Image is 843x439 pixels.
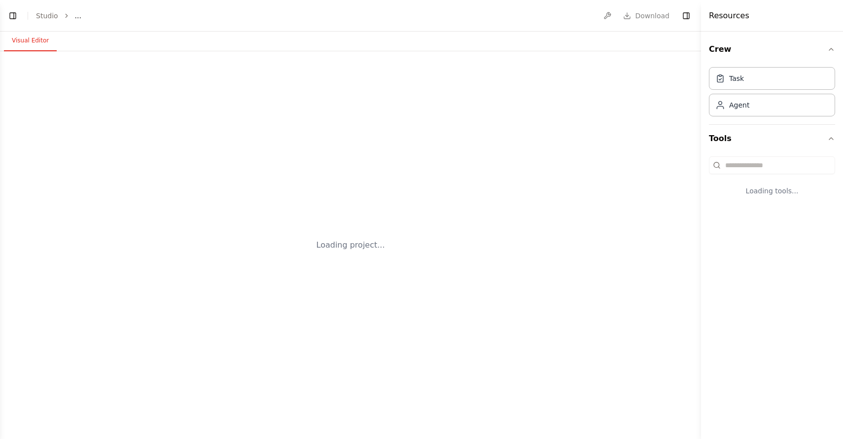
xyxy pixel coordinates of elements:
button: Tools [709,125,835,152]
h4: Resources [709,10,749,22]
button: Show left sidebar [6,9,20,23]
nav: breadcrumb [36,11,81,21]
span: ... [75,11,81,21]
a: Studio [36,12,58,20]
div: Tools [709,152,835,212]
div: Loading project... [316,239,385,251]
div: Loading tools... [709,178,835,204]
div: Agent [729,100,749,110]
button: Crew [709,36,835,63]
div: Task [729,73,744,83]
button: Hide right sidebar [679,9,693,23]
button: Visual Editor [4,31,57,51]
div: Crew [709,63,835,124]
